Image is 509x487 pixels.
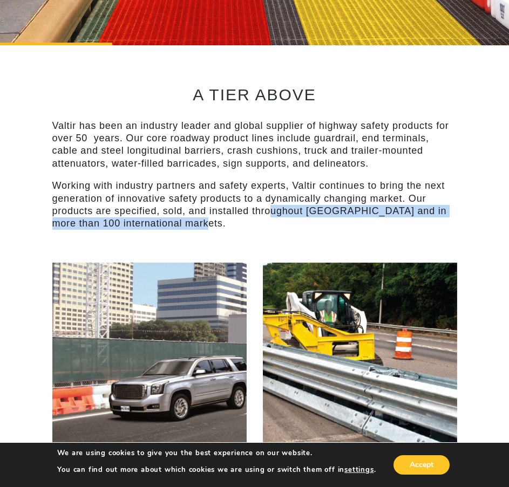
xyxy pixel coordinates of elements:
[52,86,457,104] h2: A TIER ABOVE
[344,465,374,475] button: settings
[57,448,376,458] p: We are using cookies to give you the best experience on our website.
[52,180,457,230] p: Working with industry partners and safety experts, Valtir continues to bring the next generation ...
[57,465,376,475] p: You can find out more about which cookies we are using or switch them off in .
[393,455,450,475] button: Accept
[52,120,457,170] p: Valtir has been an industry leader and global supplier of highway safety products for over 50 yea...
